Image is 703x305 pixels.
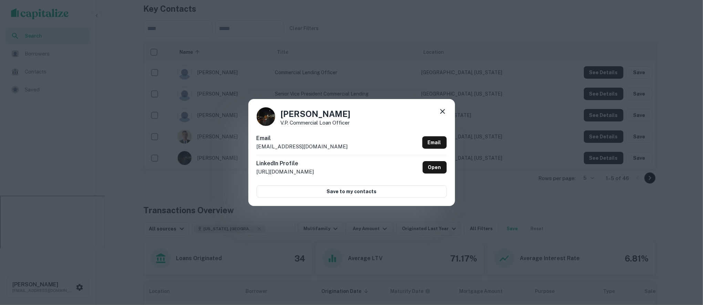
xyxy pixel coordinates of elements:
p: [EMAIL_ADDRESS][DOMAIN_NAME] [257,142,348,151]
h6: Email [257,134,348,142]
h6: LinkedIn Profile [257,159,314,168]
a: Open [423,161,447,174]
iframe: Chat Widget [669,250,703,283]
button: Save to my contacts [257,185,447,198]
p: [URL][DOMAIN_NAME] [257,168,314,176]
a: Email [422,136,447,149]
h4: [PERSON_NAME] [281,108,351,120]
img: 1573128384826 [257,107,275,126]
p: V.P. Commercial Loan Officer [281,120,351,125]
